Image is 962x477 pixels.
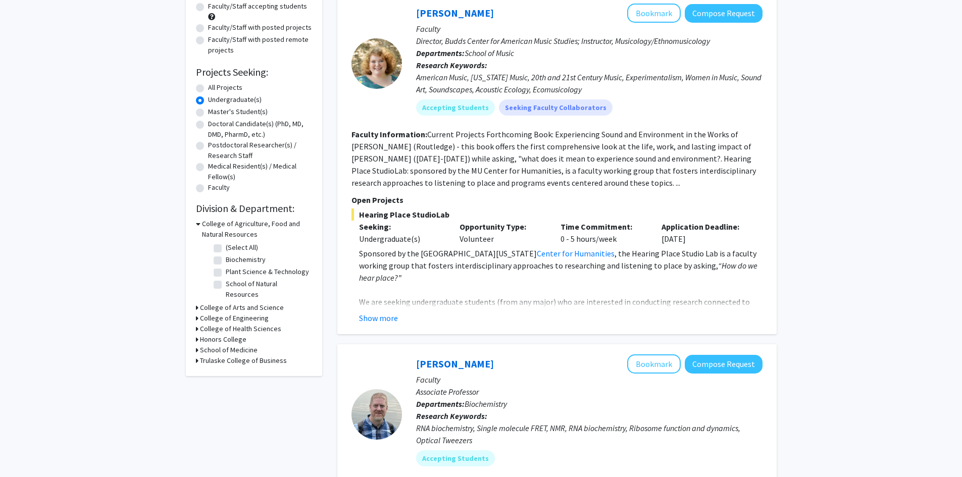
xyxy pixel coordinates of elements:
div: Volunteer [452,221,553,245]
p: Faculty [416,374,763,386]
p: Application Deadline: [662,221,747,233]
h3: Honors College [200,334,246,345]
label: Plant Science & Technology [226,267,309,277]
span: Hearing Place StudioLab [351,208,763,221]
button: Compose Request to Megan Murph [685,4,763,23]
span: School of Music [465,48,514,58]
b: Research Keywords: [416,60,487,70]
label: Faculty/Staff with posted remote projects [208,34,312,56]
label: Medical Resident(s) / Medical Fellow(s) [208,161,312,182]
button: Compose Request to Peter Cornish [685,355,763,374]
mat-chip: Accepting Students [416,99,495,116]
h3: Trulaske College of Business [200,355,287,366]
div: 0 - 5 hours/week [553,221,654,245]
mat-chip: Seeking Faculty Collaborators [499,99,613,116]
p: Director, Budds Center for American Music Studies; Instructor, Musicology/Ethnomusicology [416,35,763,47]
a: Center for Humanities [537,248,615,258]
button: Add Peter Cornish to Bookmarks [627,354,681,374]
label: Faculty/Staff with posted projects [208,22,312,33]
a: [PERSON_NAME] [416,357,494,370]
iframe: Chat [8,432,43,469]
h3: College of Arts and Science [200,302,284,313]
button: Show more [359,312,398,324]
label: Faculty/Staff accepting students [208,1,307,12]
mat-chip: Accepting Students [416,450,495,466]
b: Research Keywords: [416,411,487,421]
p: Faculty [416,23,763,35]
h2: Projects Seeking: [196,66,312,78]
label: All Projects [208,82,242,93]
label: School of Natural Resources [226,279,310,300]
div: [DATE] [654,221,755,245]
p: Opportunity Type: [460,221,545,233]
label: Postdoctoral Researcher(s) / Research Staff [208,140,312,161]
button: Add Megan Murph to Bookmarks [627,4,681,23]
label: Faculty [208,182,230,193]
a: [PERSON_NAME] [416,7,494,19]
b: Faculty Information: [351,129,427,139]
b: Departments: [416,399,465,409]
h3: College of Agriculture, Food and Natural Resources [202,219,312,240]
b: Departments: [416,48,465,58]
label: Master's Student(s) [208,107,268,117]
p: Open Projects [351,194,763,206]
h3: College of Health Sciences [200,324,281,334]
label: (Select All) [226,242,258,253]
h3: College of Engineering [200,313,269,324]
div: RNA biochemistry, Single molecule FRET, NMR, RNA biochemistry, Ribosome function and dynamics, Op... [416,422,763,446]
p: Time Commitment: [561,221,646,233]
label: Biochemistry [226,254,266,265]
p: Associate Professor [416,386,763,398]
p: We are seeking undergraduate students (from any major) who are interested in conducting research ... [359,296,763,356]
span: Biochemistry [465,399,507,409]
label: Undergraduate(s) [208,94,262,105]
h3: School of Medicine [200,345,258,355]
h2: Division & Department: [196,202,312,215]
div: American Music, [US_STATE] Music, 20th and 21st Century Music, Experimentalism, Women in Music, S... [416,71,763,95]
label: Doctoral Candidate(s) (PhD, MD, DMD, PharmD, etc.) [208,119,312,140]
p: Seeking: [359,221,445,233]
div: Undergraduate(s) [359,233,445,245]
fg-read-more: Current Projects Forthcoming Book: Experiencing Sound and Environment in the Works of [PERSON_NAM... [351,129,756,188]
p: Sponsored by the [GEOGRAPHIC_DATA][US_STATE] , the Hearing Place Studio Lab is a faculty working ... [359,247,763,284]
